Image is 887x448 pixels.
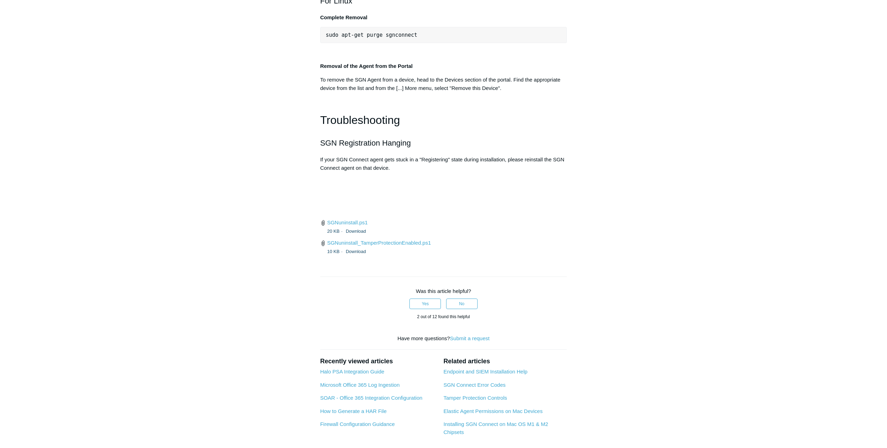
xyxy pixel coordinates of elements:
[443,395,507,401] a: Tamper Protection Controls
[327,240,431,246] a: SGNuninstall_TamperProtectionEnabled.ps1
[320,137,567,149] h2: SGN Registration Hanging
[443,357,567,366] h2: Related articles
[320,77,560,91] span: To remove the SGN Agent from a device, head to the Devices section of the portal. Find the approp...
[450,335,489,341] a: Submit a request
[443,369,527,374] a: Endpoint and SIEM Installation Help
[320,14,367,20] strong: Complete Removal
[327,229,344,234] span: 20 KB
[327,249,344,254] span: 10 KB
[416,288,471,294] span: Was this article helpful?
[417,314,470,319] span: 2 out of 12 found this helpful
[327,219,368,225] a: SGNuninstall.ps1
[346,249,366,254] a: Download
[320,421,395,427] a: Firewall Configuration Guidance
[320,357,437,366] h2: Recently viewed articles
[320,369,384,374] a: Halo PSA Integration Guide
[320,382,400,388] a: Microsoft Office 365 Log Ingestion
[409,299,441,309] button: This article was helpful
[320,335,567,343] div: Have more questions?
[320,395,422,401] a: SOAR - Office 365 Integration Configuration
[320,408,387,414] a: How to Generate a HAR File
[320,27,567,43] pre: sudo apt-get purge sgnconnect
[320,156,565,171] span: If your SGN Connect agent gets stuck in a "Registering" state during installation, please reinsta...
[443,408,542,414] a: Elastic Agent Permissions on Mac Devices
[443,421,548,435] a: Installing SGN Connect on Mac OS M1 & M2 Chipsets
[320,63,413,69] strong: Removal of the Agent from the Portal
[320,111,567,129] h1: Troubleshooting
[446,299,478,309] button: This article was not helpful
[346,229,366,234] a: Download
[443,382,506,388] a: SGN Connect Error Codes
